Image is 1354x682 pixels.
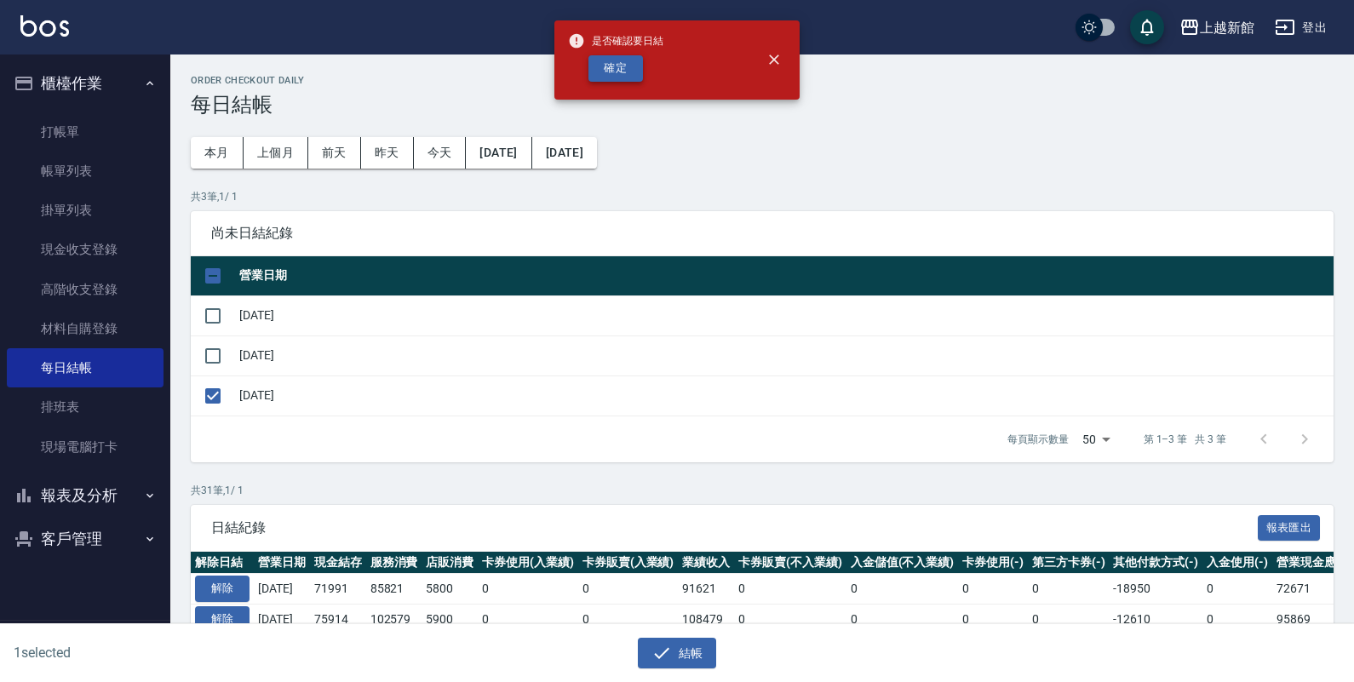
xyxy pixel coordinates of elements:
[191,137,244,169] button: 本月
[7,473,164,518] button: 報表及分析
[211,225,1313,242] span: 尚未日結紀錄
[7,270,164,309] a: 高階收支登錄
[366,574,422,605] td: 85821
[1272,574,1352,605] td: 72671
[14,642,336,663] h6: 1 selected
[414,137,467,169] button: 今天
[422,574,478,605] td: 5800
[578,552,679,574] th: 卡券販賣(入業績)
[1144,432,1226,447] p: 第 1–3 筆 共 3 筆
[1202,605,1272,635] td: 0
[1272,552,1352,574] th: 營業現金應收
[478,574,578,605] td: 0
[361,137,414,169] button: 昨天
[422,552,478,574] th: 店販消費
[734,605,846,635] td: 0
[244,137,308,169] button: 上個月
[1200,17,1254,38] div: 上越新館
[7,112,164,152] a: 打帳單
[958,574,1028,605] td: 0
[678,552,734,574] th: 業績收入
[1202,552,1272,574] th: 入金使用(-)
[588,55,643,82] button: 確定
[7,517,164,561] button: 客戶管理
[235,256,1334,296] th: 營業日期
[308,137,361,169] button: 前天
[211,519,1258,536] span: 日結紀錄
[1109,605,1202,635] td: -12610
[1258,515,1321,542] button: 報表匯出
[310,605,366,635] td: 75914
[478,552,578,574] th: 卡券使用(入業績)
[846,552,959,574] th: 入金儲值(不入業績)
[7,387,164,427] a: 排班表
[1028,605,1110,635] td: 0
[7,152,164,191] a: 帳單列表
[310,574,366,605] td: 71991
[366,605,422,635] td: 102579
[20,15,69,37] img: Logo
[466,137,531,169] button: [DATE]
[1130,10,1164,44] button: save
[7,427,164,467] a: 現場電腦打卡
[1109,552,1202,574] th: 其他付款方式(-)
[235,375,1334,416] td: [DATE]
[254,605,310,635] td: [DATE]
[191,93,1334,117] h3: 每日結帳
[422,605,478,635] td: 5900
[195,606,250,633] button: 解除
[1109,574,1202,605] td: -18950
[958,605,1028,635] td: 0
[254,552,310,574] th: 營業日期
[191,75,1334,86] h2: Order checkout daily
[1202,574,1272,605] td: 0
[846,605,959,635] td: 0
[578,605,679,635] td: 0
[478,605,578,635] td: 0
[7,61,164,106] button: 櫃檯作業
[235,335,1334,375] td: [DATE]
[366,552,422,574] th: 服務消費
[755,41,793,78] button: close
[734,574,846,605] td: 0
[1268,12,1334,43] button: 登出
[1028,552,1110,574] th: 第三方卡券(-)
[1028,574,1110,605] td: 0
[235,295,1334,335] td: [DATE]
[7,191,164,230] a: 掛單列表
[532,137,597,169] button: [DATE]
[1076,416,1116,462] div: 50
[678,574,734,605] td: 91621
[191,189,1334,204] p: 共 3 筆, 1 / 1
[1258,519,1321,535] a: 報表匯出
[958,552,1028,574] th: 卡券使用(-)
[578,574,679,605] td: 0
[254,574,310,605] td: [DATE]
[1007,432,1069,447] p: 每頁顯示數量
[195,576,250,602] button: 解除
[7,348,164,387] a: 每日結帳
[568,32,663,49] span: 是否確認要日結
[846,574,959,605] td: 0
[7,309,164,348] a: 材料自購登錄
[7,230,164,269] a: 現金收支登錄
[191,552,254,574] th: 解除日結
[310,552,366,574] th: 現金結存
[1173,10,1261,45] button: 上越新館
[638,638,717,669] button: 結帳
[734,552,846,574] th: 卡券販賣(不入業績)
[1272,605,1352,635] td: 95869
[191,483,1334,498] p: 共 31 筆, 1 / 1
[678,605,734,635] td: 108479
